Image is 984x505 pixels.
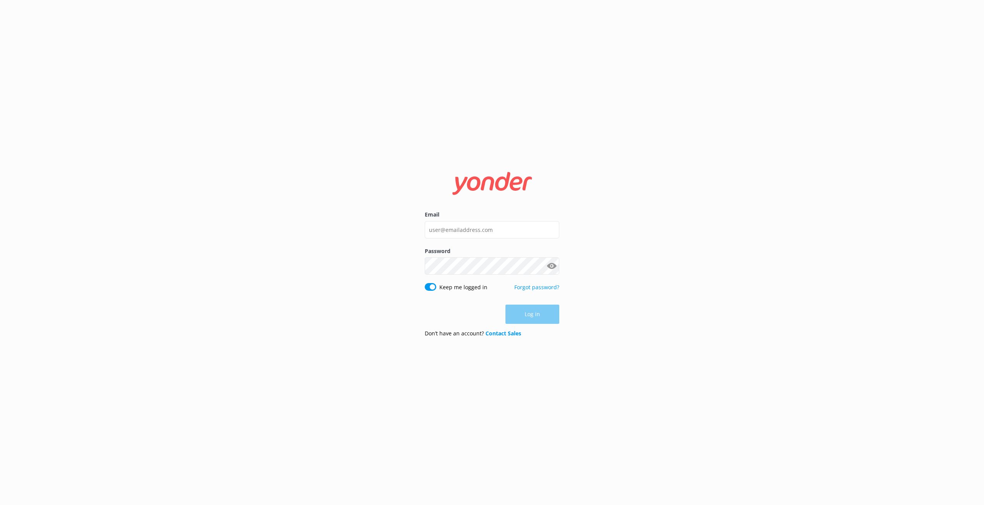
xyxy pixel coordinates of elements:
[425,329,521,338] p: Don’t have an account?
[425,247,559,255] label: Password
[514,283,559,291] a: Forgot password?
[544,258,559,274] button: Show password
[439,283,487,292] label: Keep me logged in
[425,210,559,219] label: Email
[485,330,521,337] a: Contact Sales
[425,221,559,238] input: user@emailaddress.com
